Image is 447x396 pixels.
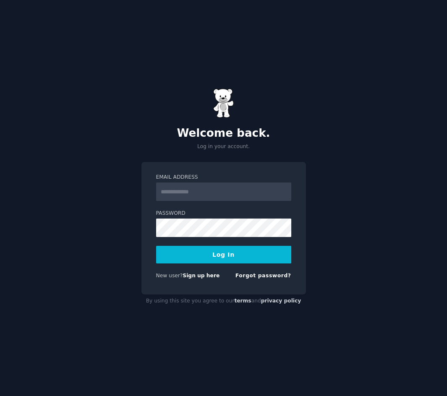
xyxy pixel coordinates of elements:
[156,273,183,279] span: New user?
[183,273,220,279] a: Sign up here
[141,127,306,140] h2: Welcome back.
[261,298,301,304] a: privacy policy
[141,143,306,151] p: Log in your account.
[156,246,291,263] button: Log In
[156,174,291,181] label: Email Address
[156,210,291,217] label: Password
[234,298,251,304] a: terms
[235,273,291,279] a: Forgot password?
[141,294,306,308] div: By using this site you agree to our and
[213,89,234,118] img: Gummy Bear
